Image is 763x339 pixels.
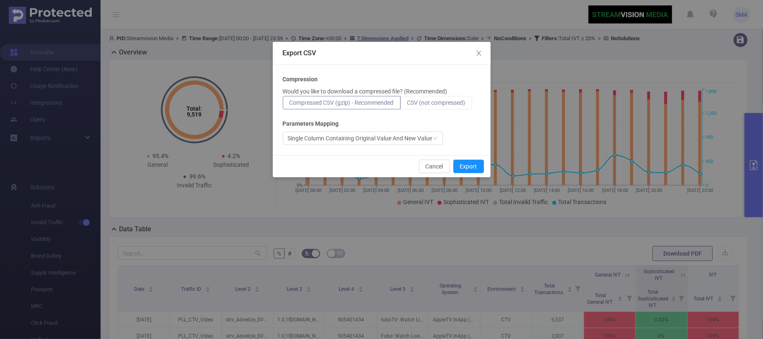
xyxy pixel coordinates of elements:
[283,49,481,58] div: Export CSV
[433,136,438,142] i: icon: down
[419,160,450,173] button: Cancel
[290,99,394,106] span: Compressed CSV (gzip) - Recommended
[283,75,318,84] b: Compression
[476,50,482,57] i: icon: close
[453,160,484,173] button: Export
[407,99,466,106] span: CSV (not compressed)
[288,132,432,145] div: Single Column Containing Original Value And New Value
[283,119,339,128] b: Parameters Mapping
[467,42,491,65] button: Close
[283,87,447,96] p: Would you like to download a compressed file? (Recommended)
